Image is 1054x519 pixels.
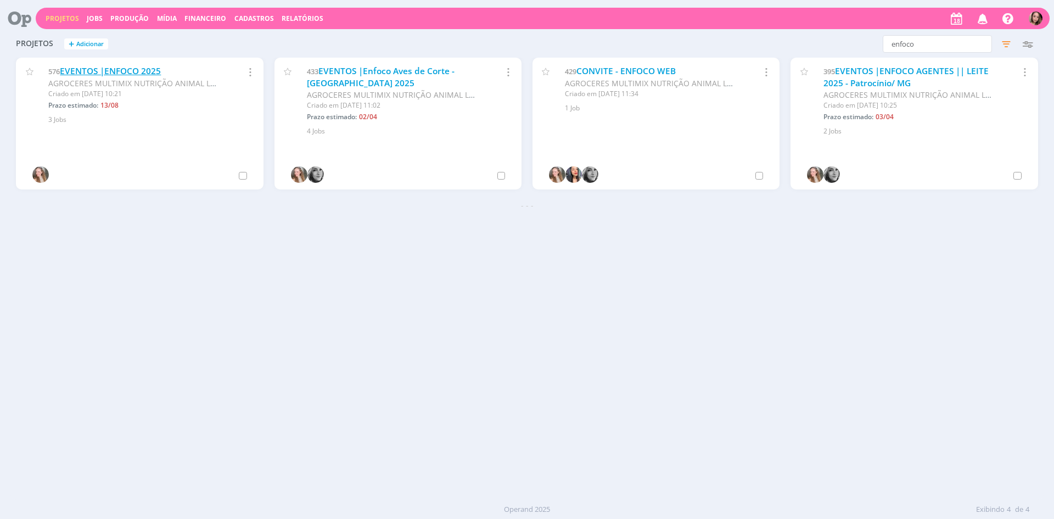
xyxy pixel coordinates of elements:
div: 1 Job [565,103,766,113]
span: AGROCERES MULTIMIX NUTRIÇÃO ANIMAL LTDA. [565,78,744,88]
div: 4 Jobs [307,126,508,136]
a: CONVITE - ENFOCO WEB [576,65,676,77]
button: Jobs [83,14,106,23]
img: T [1029,12,1042,25]
span: AGROCERES MULTIMIX NUTRIÇÃO ANIMAL LTDA. [307,90,486,100]
span: + [69,38,74,50]
button: +Adicionar [64,38,108,50]
div: Criado em [DATE] 11:34 [565,89,733,99]
a: Produção [110,14,149,23]
a: Projetos [46,14,79,23]
img: J [823,166,840,183]
a: EVENTOS |ENFOCO 2025 [60,65,161,77]
span: AGROCERES MULTIMIX NUTRIÇÃO ANIMAL LTDA. [823,90,1002,100]
img: G [549,166,565,183]
img: J [582,166,598,183]
span: 576 [48,66,60,76]
span: 4 [1007,504,1011,515]
div: Criado em [DATE] 11:02 [307,101,475,110]
a: Financeiro [184,14,226,23]
span: Cadastros [234,14,274,23]
div: Criado em [DATE] 10:25 [823,101,992,110]
input: Busca [883,35,992,53]
span: Exibindo [976,504,1005,515]
div: Criado em [DATE] 10:21 [48,89,217,99]
span: AGROCERES MULTIMIX NUTRIÇÃO ANIMAL LTDA. [48,78,227,88]
img: G [32,166,49,183]
a: EVENTOS |Enfoco Aves de Corte - [GEOGRAPHIC_DATA] 2025 [307,65,455,89]
button: T [1028,9,1043,28]
button: Produção [107,14,152,23]
span: 433 [307,66,318,76]
img: K [565,166,582,183]
button: Relatórios [278,14,327,23]
button: Cadastros [231,14,277,23]
span: 02/04 [359,112,377,121]
span: Prazo estimado: [48,101,98,110]
a: Jobs [87,14,103,23]
a: Relatórios [282,14,323,23]
img: G [807,166,823,183]
button: Projetos [42,14,82,23]
span: 13/08 [100,101,119,110]
a: EVENTOS |ENFOCO AGENTES || LEITE 2025 - Patrocínio/ MG [823,65,989,89]
img: J [307,166,324,183]
button: Mídia [154,14,180,23]
div: 3 Jobs [48,115,250,125]
span: Projetos [16,39,53,48]
span: 429 [565,66,576,76]
span: Prazo estimado: [823,112,873,121]
span: Adicionar [76,41,104,48]
button: Financeiro [181,14,229,23]
span: Prazo estimado: [307,112,357,121]
span: 395 [823,66,835,76]
span: 03/04 [876,112,894,121]
span: de [1015,504,1023,515]
span: 4 [1025,504,1029,515]
div: - - - [10,199,1044,211]
a: Mídia [157,14,177,23]
div: 2 Jobs [823,126,1025,136]
img: G [291,166,307,183]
